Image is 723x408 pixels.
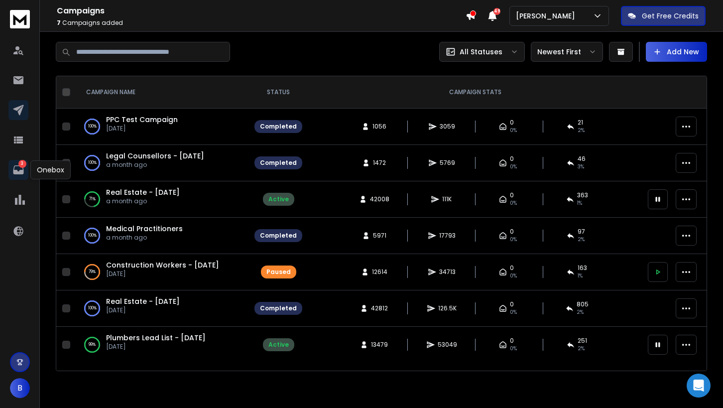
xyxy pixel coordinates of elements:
span: 1 % [577,199,582,207]
td: 100%PPC Test Campaign[DATE] [74,109,248,145]
span: 0 [510,119,514,127]
span: 0% [510,199,517,207]
span: 0 [510,300,514,308]
div: Onebox [30,160,71,179]
p: [DATE] [106,306,180,314]
span: 0% [510,308,517,316]
span: 2 % [578,127,585,135]
td: 71%Real Estate - [DATE]a month ago [74,181,248,218]
span: 53049 [438,341,457,349]
span: 49 [493,8,500,15]
span: 2 % [577,308,584,316]
p: a month ago [106,161,204,169]
div: Completed [260,123,297,131]
span: 0 [510,337,514,345]
p: [DATE] [106,125,178,133]
p: 100 % [88,122,97,132]
span: 12614 [372,268,387,276]
span: 163 [578,264,587,272]
p: 3 [18,160,26,168]
span: 0% [510,272,517,280]
a: Plumbers Lead List - [DATE] [106,333,206,343]
span: 111K [442,195,452,203]
div: Completed [260,304,297,312]
p: Get Free Credits [642,11,699,21]
span: 1 % [578,272,583,280]
td: 100%Legal Counsellors - [DATE]a month ago [74,145,248,181]
span: 126.5K [438,304,457,312]
button: Add New [646,42,707,62]
a: Real Estate - [DATE] [106,296,180,306]
span: 3 % [578,163,584,171]
p: 71 % [89,194,96,204]
a: Medical Practitioners [106,224,183,234]
th: CAMPAIGN STATS [308,76,642,109]
p: 79 % [89,267,96,277]
p: 100 % [88,158,97,168]
span: 0% [510,163,517,171]
p: Campaigns added [57,19,466,27]
p: [PERSON_NAME] [516,11,579,21]
a: Construction Workers - [DATE] [106,260,219,270]
span: 46 [578,155,586,163]
span: 42008 [370,195,389,203]
th: CAMPAIGN NAME [74,76,248,109]
span: 42812 [371,304,388,312]
td: 100%Medical Practitionersa month ago [74,218,248,254]
span: 0 [510,155,514,163]
span: 1056 [372,123,386,131]
span: 0% [510,236,517,244]
span: 17793 [439,232,456,240]
span: 251 [578,337,587,345]
td: 79%Construction Workers - [DATE][DATE] [74,254,248,290]
a: 3 [8,160,28,180]
div: Paused [266,268,291,276]
p: All Statuses [460,47,502,57]
span: 1472 [373,159,386,167]
span: 5769 [440,159,455,167]
p: [DATE] [106,343,206,351]
p: a month ago [106,234,183,242]
p: [DATE] [106,270,219,278]
button: B [10,378,30,398]
td: 99%Plumbers Lead List - [DATE][DATE] [74,327,248,363]
p: 100 % [88,231,97,241]
a: PPC Test Campaign [106,115,178,125]
span: 7 [57,18,61,27]
span: 3059 [440,123,455,131]
span: 0 [510,264,514,272]
p: 100 % [88,303,97,313]
img: logo [10,10,30,28]
div: Open Intercom Messenger [687,374,711,398]
span: 97 [578,228,585,236]
div: Completed [260,159,297,167]
span: 0 [510,191,514,199]
span: 0% [510,345,517,353]
span: 2 % [578,345,585,353]
span: 0% [510,127,517,135]
button: Get Free Credits [621,6,706,26]
div: Active [268,341,289,349]
span: 34713 [439,268,456,276]
span: 805 [577,300,589,308]
span: 363 [577,191,588,199]
div: Completed [260,232,297,240]
span: 21 [578,119,583,127]
a: Legal Counsellors - [DATE] [106,151,204,161]
p: 99 % [89,340,96,350]
p: a month ago [106,197,180,205]
div: Active [268,195,289,203]
span: 13479 [371,341,388,349]
td: 100%Real Estate - [DATE][DATE] [74,290,248,327]
span: 5971 [373,232,386,240]
button: Newest First [531,42,603,62]
a: Real Estate - [DATE] [106,187,180,197]
span: 0 [510,228,514,236]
